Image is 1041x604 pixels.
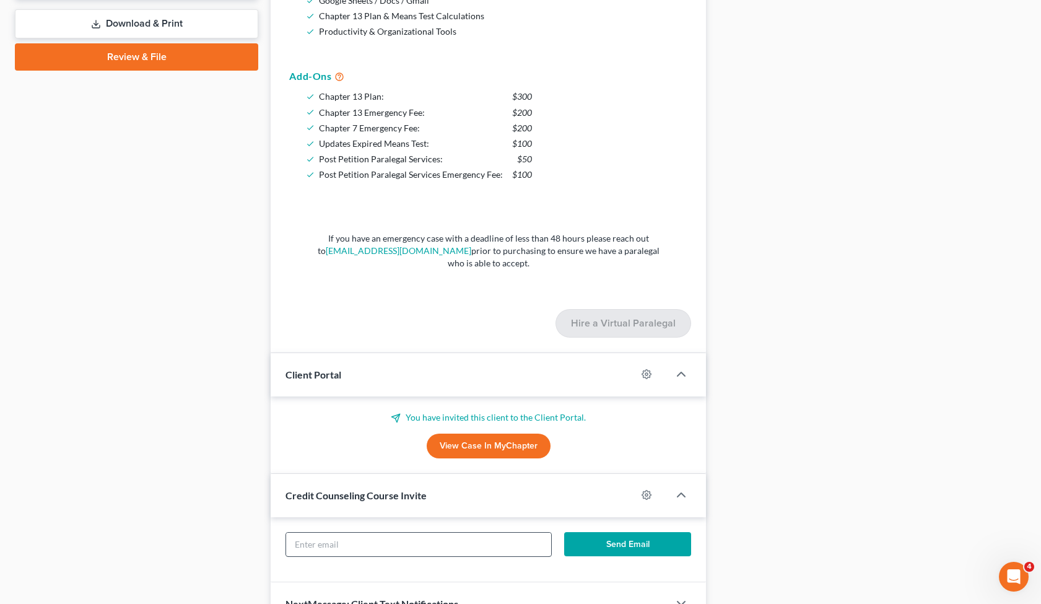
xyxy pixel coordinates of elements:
[286,533,551,556] input: Enter email
[319,24,682,39] li: Productivity & Organizational Tools
[517,151,532,167] span: $50
[285,489,427,501] span: Credit Counseling Course Invite
[319,123,420,133] span: Chapter 7 Emergency Fee:
[512,89,532,104] span: $300
[319,8,682,24] li: Chapter 13 Plan & Means Test Calculations
[15,43,258,71] a: Review & File
[512,120,532,136] span: $200
[564,532,691,557] button: Send Email
[427,434,551,458] a: View Case in MyChapter
[289,69,687,84] h5: Add-Ons
[309,232,668,269] p: If you have an emergency case with a deadline of less than 48 hours please reach out to prior to ...
[15,9,258,38] a: Download & Print
[285,369,341,380] span: Client Portal
[319,107,425,118] span: Chapter 13 Emergency Fee:
[999,562,1029,592] iframe: Intercom live chat
[512,167,532,182] span: $100
[1024,562,1034,572] span: 4
[512,136,532,151] span: $100
[319,138,429,149] span: Updates Expired Means Test:
[326,245,471,256] a: [EMAIL_ADDRESS][DOMAIN_NAME]
[319,169,503,180] span: Post Petition Paralegal Services Emergency Fee:
[285,411,691,424] p: You have invited this client to the Client Portal.
[319,91,384,102] span: Chapter 13 Plan:
[319,154,443,164] span: Post Petition Paralegal Services:
[555,309,691,338] button: Hire a Virtual Paralegal
[512,105,532,120] span: $200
